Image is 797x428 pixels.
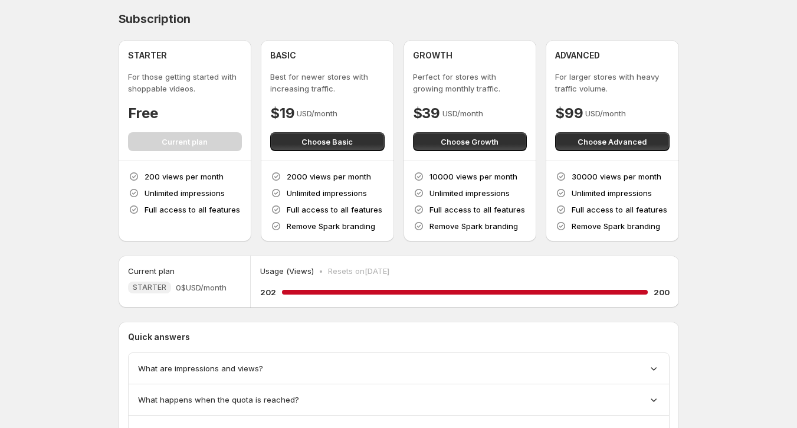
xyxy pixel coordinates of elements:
[413,71,527,94] p: Perfect for stores with growing monthly traffic.
[413,104,440,123] h4: $39
[270,132,385,151] button: Choose Basic
[429,171,517,182] p: 10000 views per month
[301,136,353,148] span: Choose Basic
[555,104,583,123] h4: $99
[270,104,294,123] h4: $19
[128,265,175,277] h5: Current plan
[572,187,652,199] p: Unlimited impressions
[654,286,670,298] h5: 200
[145,187,225,199] p: Unlimited impressions
[429,204,525,215] p: Full access to all features
[260,286,276,298] h5: 202
[572,171,661,182] p: 30000 views per month
[176,282,227,293] span: 0$ USD/month
[429,187,510,199] p: Unlimited impressions
[585,107,626,119] p: USD/month
[138,362,263,374] span: What are impressions and views?
[128,71,242,94] p: For those getting started with shoppable videos.
[270,71,385,94] p: Best for newer stores with increasing traffic.
[578,136,647,148] span: Choose Advanced
[319,265,323,277] p: •
[555,50,600,61] h4: ADVANCED
[328,265,389,277] p: Resets on [DATE]
[128,50,167,61] h4: STARTER
[572,220,660,232] p: Remove Spark branding
[287,171,371,182] p: 2000 views per month
[133,283,166,292] span: STARTER
[287,187,367,199] p: Unlimited impressions
[413,132,527,151] button: Choose Growth
[297,107,337,119] p: USD/month
[128,331,670,343] p: Quick answers
[287,220,375,232] p: Remove Spark branding
[145,171,224,182] p: 200 views per month
[442,107,483,119] p: USD/month
[555,71,670,94] p: For larger stores with heavy traffic volume.
[572,204,667,215] p: Full access to all features
[260,265,314,277] p: Usage (Views)
[119,12,191,26] h4: Subscription
[441,136,498,148] span: Choose Growth
[145,204,240,215] p: Full access to all features
[138,394,299,406] span: What happens when the quota is reached?
[429,220,518,232] p: Remove Spark branding
[270,50,296,61] h4: BASIC
[287,204,382,215] p: Full access to all features
[555,132,670,151] button: Choose Advanced
[413,50,452,61] h4: GROWTH
[128,104,158,123] h4: Free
